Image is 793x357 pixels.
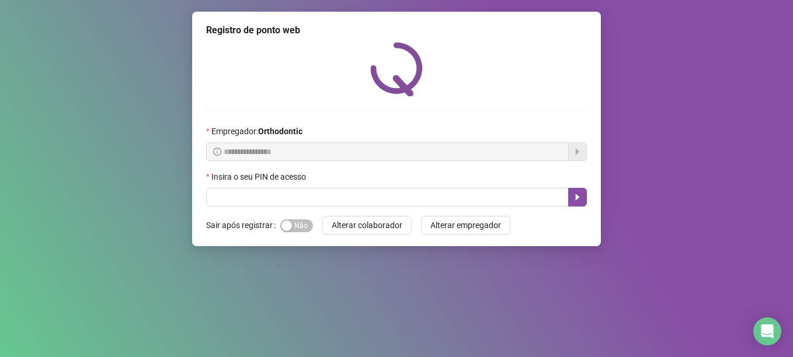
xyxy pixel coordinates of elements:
[322,216,412,235] button: Alterar colaborador
[430,219,501,232] span: Alterar empregador
[206,23,587,37] div: Registro de ponto web
[753,317,781,345] div: Open Intercom Messenger
[258,127,302,136] strong: Orthodontic
[370,42,423,96] img: QRPoint
[206,216,280,235] label: Sair após registrar
[213,148,221,156] span: info-circle
[332,219,402,232] span: Alterar colaborador
[206,170,314,183] label: Insira o seu PIN de acesso
[211,125,302,138] span: Empregador :
[573,192,582,202] span: caret-right
[421,216,510,235] button: Alterar empregador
